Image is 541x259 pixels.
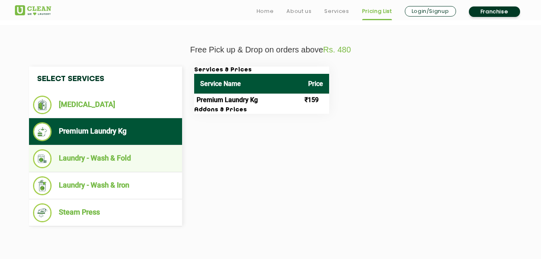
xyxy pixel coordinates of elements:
span: Rs. 480 [323,45,351,54]
li: Steam Press [33,203,178,222]
th: Price [302,74,329,94]
li: [MEDICAL_DATA] [33,96,178,114]
img: UClean Laundry and Dry Cleaning [15,5,51,15]
li: Laundry - Wash & Fold [33,149,178,168]
img: Steam Press [33,203,52,222]
img: Laundry - Wash & Fold [33,149,52,168]
img: Laundry - Wash & Iron [33,176,52,195]
img: Dry Cleaning [33,96,52,114]
img: Premium Laundry Kg [33,122,52,141]
a: Pricing List [362,6,392,16]
li: Premium Laundry Kg [33,122,178,141]
a: Home [257,6,274,16]
h3: Addons & Prices [194,107,329,114]
h3: Services & Prices [194,67,329,74]
a: Login/Signup [405,6,456,17]
p: Free Pick up & Drop on orders above [15,45,526,54]
a: Franchise [469,6,520,17]
th: Service Name [194,74,302,94]
h4: Select Services [29,67,182,92]
li: Laundry - Wash & Iron [33,176,178,195]
a: About us [286,6,311,16]
td: ₹159 [302,94,329,107]
a: Services [324,6,349,16]
td: Premium Laundry Kg [194,94,302,107]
